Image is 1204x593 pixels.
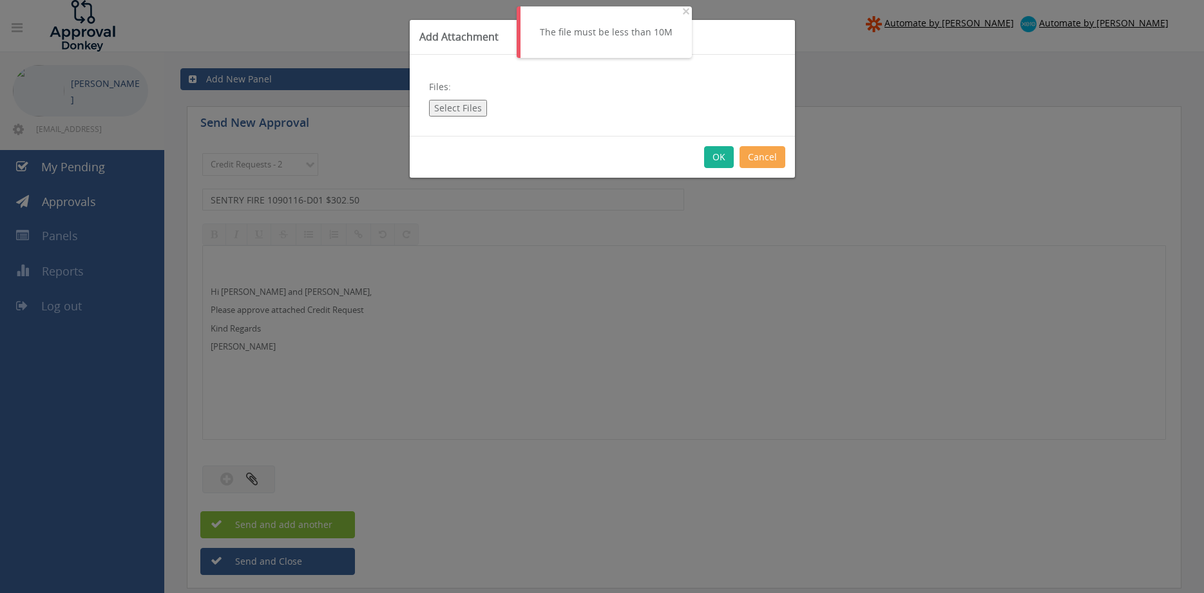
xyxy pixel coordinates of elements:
[740,146,785,168] button: Cancel
[682,2,690,20] span: ×
[419,30,785,44] h3: Add Attachment
[704,146,734,168] button: OK
[429,100,487,117] button: Select Files
[540,26,673,39] div: The file must be less than 10M
[410,55,795,136] div: Files:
